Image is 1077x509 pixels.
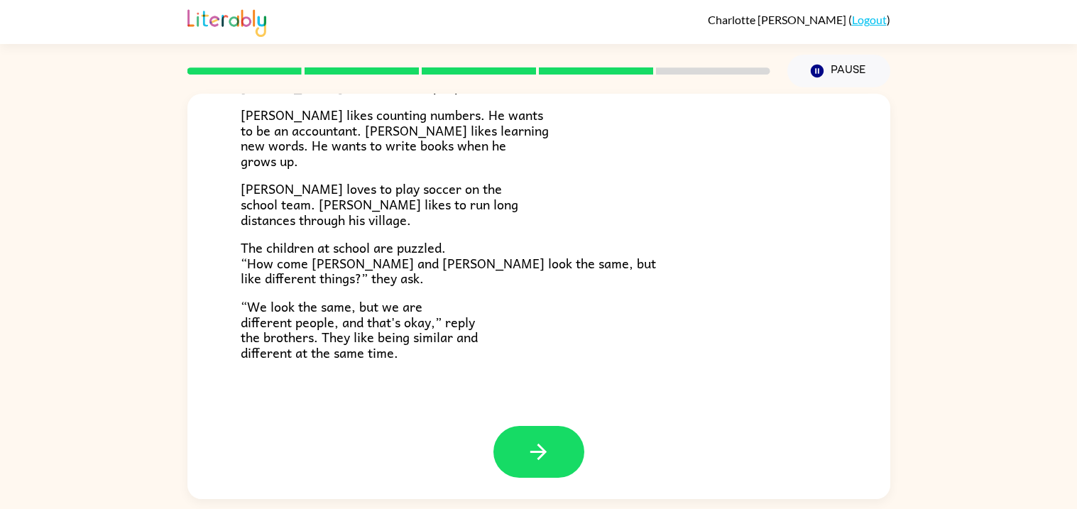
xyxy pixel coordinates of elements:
[241,237,656,288] span: The children at school are puzzled. “How come [PERSON_NAME] and [PERSON_NAME] look the same, but ...
[708,13,890,26] div: ( )
[187,6,266,37] img: Literably
[787,55,890,87] button: Pause
[708,13,848,26] span: Charlotte [PERSON_NAME]
[241,104,549,171] span: [PERSON_NAME] likes counting numbers. He wants to be an accountant. [PERSON_NAME] likes learning ...
[852,13,887,26] a: Logout
[241,296,478,363] span: “We look the same, but we are different people, and that's okay,” reply the brothers. They like b...
[241,178,518,229] span: [PERSON_NAME] loves to play soccer on the school team. [PERSON_NAME] likes to run long distances ...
